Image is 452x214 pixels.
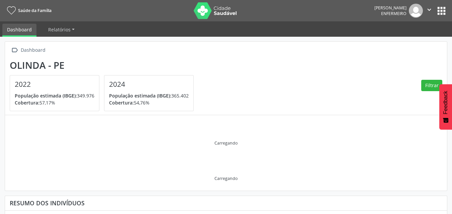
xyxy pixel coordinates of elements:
[109,92,171,99] span: População estimada (IBGE):
[436,5,447,17] button: apps
[10,199,442,207] div: Resumo dos indivíduos
[109,80,189,88] h4: 2024
[10,45,47,55] a:  Dashboard
[421,80,442,91] button: Filtrar
[5,5,52,16] a: Saúde da Família
[374,5,406,11] div: [PERSON_NAME]
[15,92,94,99] p: 349.976
[15,99,94,106] p: 57,17%
[409,4,423,18] img: img
[443,91,449,114] span: Feedback
[15,92,77,99] span: População estimada (IBGE):
[109,99,189,106] p: 54,76%
[214,176,238,181] div: Carregando
[381,11,406,16] span: Enfermeiro
[2,24,36,37] a: Dashboard
[10,45,19,55] i: 
[423,4,436,18] button: 
[10,60,198,71] div: Olinda - PE
[439,84,452,130] button: Feedback - Mostrar pesquisa
[426,6,433,13] i: 
[15,80,94,88] h4: 2022
[109,99,134,106] span: Cobertura:
[214,140,238,146] div: Carregando
[109,92,189,99] p: 365.402
[48,26,71,33] span: Relatórios
[15,99,39,106] span: Cobertura:
[19,45,47,55] div: Dashboard
[18,8,52,13] span: Saúde da Família
[43,24,79,35] a: Relatórios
